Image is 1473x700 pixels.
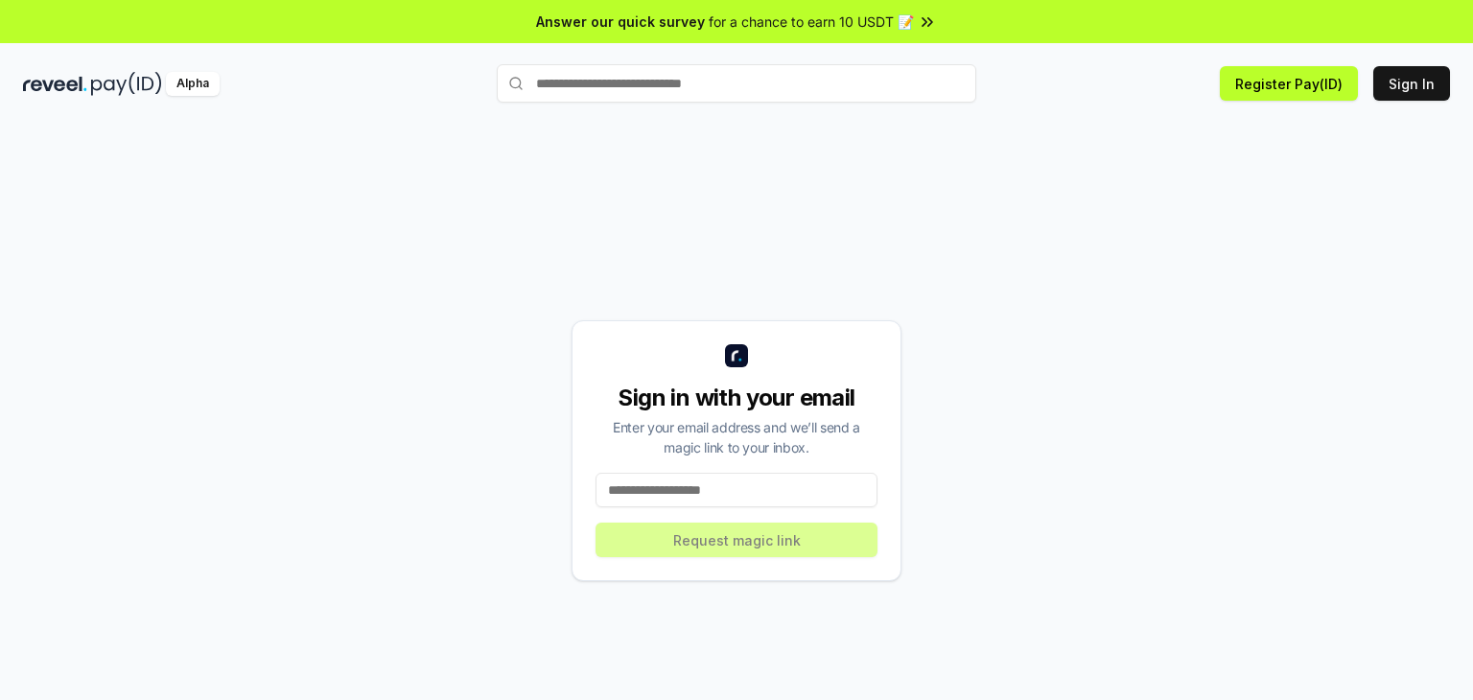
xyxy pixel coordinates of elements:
[1373,66,1450,101] button: Sign In
[709,12,914,32] span: for a chance to earn 10 USDT 📝
[1220,66,1358,101] button: Register Pay(ID)
[596,383,877,413] div: Sign in with your email
[23,72,87,96] img: reveel_dark
[596,417,877,457] div: Enter your email address and we’ll send a magic link to your inbox.
[725,344,748,367] img: logo_small
[166,72,220,96] div: Alpha
[536,12,705,32] span: Answer our quick survey
[91,72,162,96] img: pay_id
